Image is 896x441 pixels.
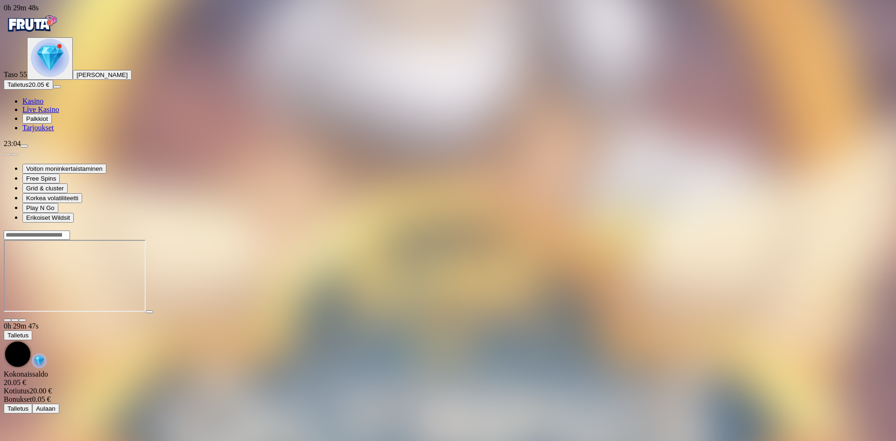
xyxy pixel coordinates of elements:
[7,81,28,88] span: Talletus
[4,12,892,132] nav: Primary
[4,322,39,330] span: user session time
[4,319,11,322] button: close icon
[26,185,64,192] span: Grid & cluster
[22,124,54,132] a: gift-inverted iconTarjoukset
[4,395,32,403] span: Bonukset
[32,353,47,368] img: reward-icon
[4,231,70,240] input: Search
[26,115,48,122] span: Palkkiot
[77,71,128,78] span: [PERSON_NAME]
[53,85,61,88] button: menu
[22,213,74,223] button: Erikoiset Wildsit
[4,404,32,413] button: Talletus
[26,165,103,172] span: Voiton moninkertaistaminen
[4,4,39,12] span: user session time
[22,174,60,183] button: Free Spins
[146,310,153,313] button: play icon
[4,370,892,413] div: Game menu content
[4,12,60,35] img: Fruta
[22,124,54,132] span: Tarjoukset
[4,395,892,404] div: 0.05 €
[19,319,26,322] button: fullscreen icon
[26,175,56,182] span: Free Spins
[22,193,82,203] button: Korkea volatiliteetti
[26,195,78,202] span: Korkea volatiliteetti
[7,405,28,412] span: Talletus
[36,405,56,412] span: Aulaan
[22,97,43,105] a: diamond iconKasino
[11,153,19,156] button: next slide
[32,404,59,413] button: Aulaan
[4,387,29,395] span: Kotiutus
[22,105,59,113] a: poker-chip iconLive Kasino
[4,322,892,370] div: Game menu
[4,330,32,340] button: Talletus
[4,29,60,37] a: Fruta
[31,39,69,77] img: level unlocked
[26,204,55,211] span: Play N Go
[11,319,19,322] button: chevron-down icon
[7,332,28,339] span: Talletus
[22,114,52,124] button: reward iconPalkkiot
[26,214,70,221] span: Erikoiset Wildsit
[22,105,59,113] span: Live Kasino
[4,370,892,387] div: Kokonaissaldo
[4,80,53,90] button: Talletusplus icon20.05 €
[22,183,68,193] button: Grid & cluster
[4,240,146,312] iframe: Rise of Olympus 100
[22,97,43,105] span: Kasino
[73,70,132,80] button: [PERSON_NAME]
[27,37,73,80] button: level unlocked
[4,387,892,395] div: 20.00 €
[21,145,28,147] button: menu
[22,164,106,174] button: Voiton moninkertaistaminen
[4,153,11,156] button: prev slide
[4,378,892,387] div: 20.05 €
[22,203,58,213] button: Play N Go
[4,140,21,147] span: 23:04
[4,70,27,78] span: Taso 55
[28,81,49,88] span: 20.05 €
